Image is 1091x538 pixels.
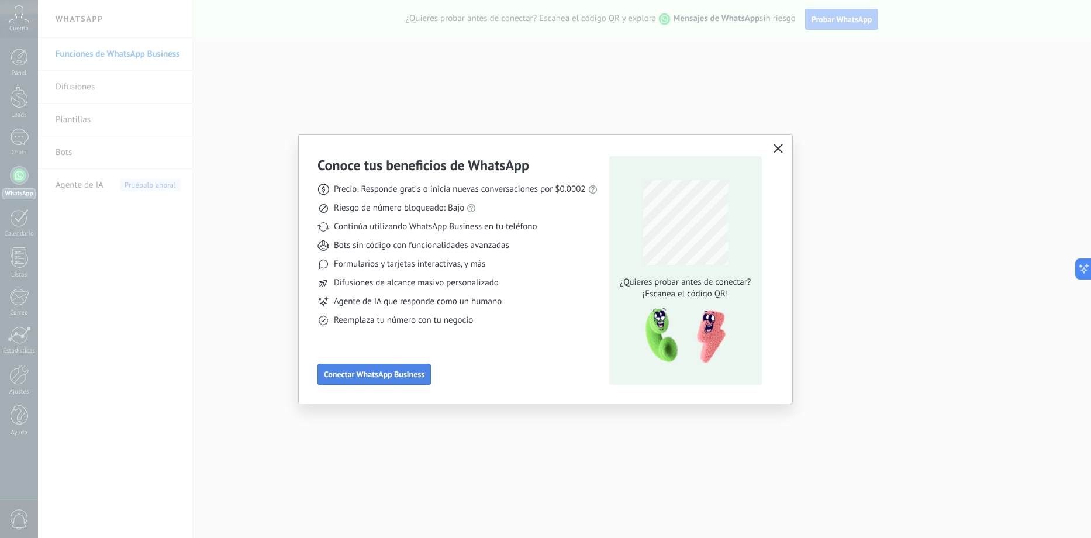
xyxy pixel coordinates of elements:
span: ¡Escanea el código QR! [616,288,754,300]
span: Agente de IA que responde como un humano [334,296,502,308]
span: Difusiones de alcance masivo personalizado [334,277,499,289]
span: Riesgo de número bloqueado: Bajo [334,202,464,214]
button: Conectar WhatsApp Business [317,364,431,385]
span: Reemplaza tu número con tu negocio [334,315,473,326]
span: Formularios y tarjetas interactivas, y más [334,258,485,270]
img: qr-pic-1x.png [636,305,728,367]
span: Bots sin código con funcionalidades avanzadas [334,240,509,251]
h3: Conoce tus beneficios de WhatsApp [317,156,529,174]
span: Conectar WhatsApp Business [324,370,424,378]
span: Continúa utilizando WhatsApp Business en tu teléfono [334,221,537,233]
span: ¿Quieres probar antes de conectar? [616,277,754,288]
span: Precio: Responde gratis o inicia nuevas conversaciones por $0.0002 [334,184,586,195]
